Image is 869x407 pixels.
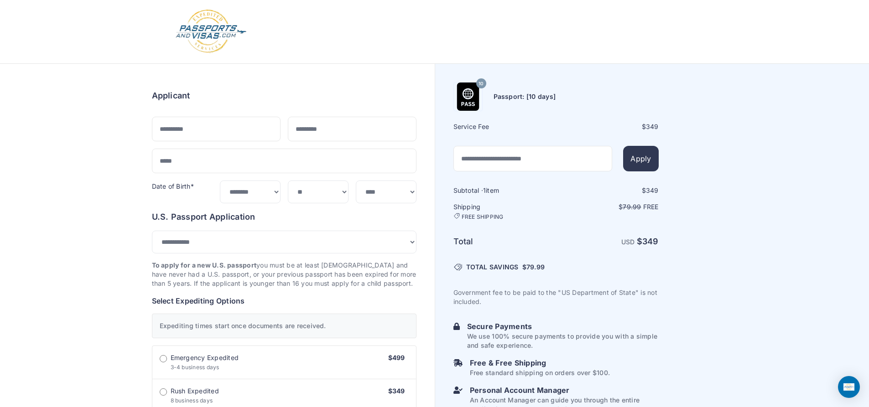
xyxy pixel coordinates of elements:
[483,186,486,194] span: 1
[388,387,405,395] span: $349
[642,237,659,246] span: 349
[152,261,416,288] p: you must be at least [DEMOGRAPHIC_DATA] and have never had a U.S. passport, or your previous pass...
[522,263,545,272] span: $
[453,235,555,248] h6: Total
[388,354,405,361] span: $499
[494,92,556,101] h6: Passport: [10 days]
[646,123,659,130] span: 349
[453,202,555,221] h6: Shipping
[171,364,219,371] span: 3-4 business days
[152,89,190,102] h6: Applicant
[526,263,545,271] span: 79.99
[467,332,659,350] p: We use 100% secure payments to provide you with a simple and safe experience.
[838,376,860,398] div: Open Intercom Messenger
[171,397,213,404] span: 8 business days
[470,385,659,396] h6: Personal Account Manager
[467,321,659,332] h6: Secure Payments
[557,202,659,211] p: $
[621,238,635,246] span: USD
[646,186,659,194] span: 349
[623,203,641,211] span: 79.99
[479,78,483,90] span: 10
[175,9,247,54] img: Logo
[643,203,659,211] span: Free
[470,357,610,368] h6: Free & Free Shipping
[470,368,610,377] p: Free standard shipping on orders over $100.
[171,353,239,362] span: Emergency Expedited
[454,82,482,111] img: Product Name
[152,211,416,223] h6: U.S. Passport Application
[637,237,659,246] strong: $
[152,261,257,269] strong: To apply for a new U.S. passport
[152,314,416,338] div: Expediting times start once documents are received.
[623,146,658,171] button: Apply
[453,186,555,195] h6: Subtotal · item
[152,295,416,306] h6: Select Expediting Options
[453,122,555,131] h6: Service Fee
[462,213,504,221] span: FREE SHIPPING
[557,186,659,195] div: $
[453,288,659,306] p: Government fee to be paid to the "US Department of State" is not included.
[171,386,219,396] span: Rush Expedited
[152,182,194,190] label: Date of Birth*
[557,122,659,131] div: $
[466,263,519,272] span: TOTAL SAVINGS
